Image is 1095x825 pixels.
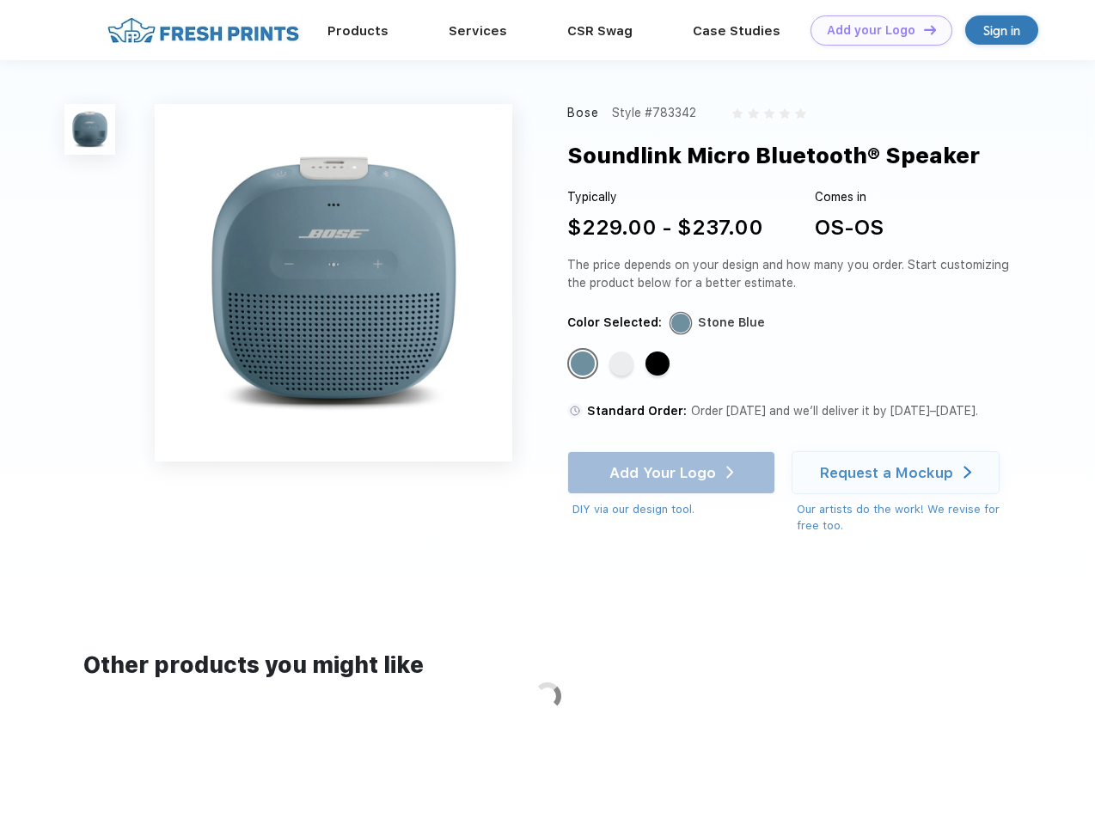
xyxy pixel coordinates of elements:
[780,108,790,119] img: gray_star.svg
[567,104,600,122] div: Bose
[587,404,687,418] span: Standard Order:
[567,23,633,39] a: CSR Swag
[572,501,775,518] div: DIY via our design tool.
[83,649,1011,682] div: Other products you might like
[155,104,512,461] img: func=resize&h=640
[327,23,388,39] a: Products
[567,314,662,332] div: Color Selected:
[567,403,583,419] img: standard order
[691,404,978,418] span: Order [DATE] and we’ll deliver it by [DATE]–[DATE].
[820,464,953,481] div: Request a Mockup
[732,108,743,119] img: gray_star.svg
[815,212,884,243] div: OS-OS
[609,351,633,376] div: White Smoke
[567,139,980,172] div: Soundlink Micro Bluetooth® Speaker
[963,466,971,479] img: white arrow
[827,23,915,38] div: Add your Logo
[795,108,805,119] img: gray_star.svg
[965,15,1038,45] a: Sign in
[815,188,884,206] div: Comes in
[645,351,670,376] div: Black
[797,501,1016,535] div: Our artists do the work! We revise for free too.
[764,108,774,119] img: gray_star.svg
[567,188,763,206] div: Typically
[698,314,765,332] div: Stone Blue
[748,108,758,119] img: gray_star.svg
[983,21,1020,40] div: Sign in
[567,256,1016,292] div: The price depends on your design and how many you order. Start customizing the product below for ...
[567,212,763,243] div: $229.00 - $237.00
[612,104,696,122] div: Style #783342
[64,104,115,155] img: func=resize&h=100
[571,351,595,376] div: Stone Blue
[102,15,304,46] img: fo%20logo%202.webp
[449,23,507,39] a: Services
[924,25,936,34] img: DT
